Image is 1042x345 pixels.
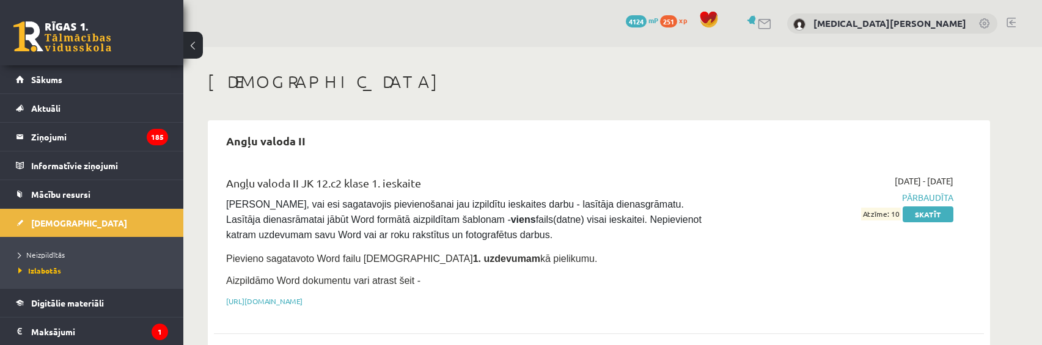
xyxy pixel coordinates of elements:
strong: 1. uzdevumam [473,253,540,264]
span: 4124 [626,15,647,27]
a: [DEMOGRAPHIC_DATA] [16,209,168,237]
a: Skatīt [903,206,953,222]
a: Rīgas 1. Tālmācības vidusskola [13,21,111,52]
span: Atzīme: 10 [861,208,901,220]
legend: Informatīvie ziņojumi [31,151,168,180]
a: [MEDICAL_DATA][PERSON_NAME] [813,17,966,29]
a: Sākums [16,65,168,93]
i: 185 [147,129,168,145]
h1: [DEMOGRAPHIC_DATA] [208,71,990,92]
span: Aktuāli [31,103,61,114]
div: Angļu valoda II JK 12.c2 klase 1. ieskaite [226,175,705,197]
span: 251 [660,15,677,27]
legend: Ziņojumi [31,123,168,151]
a: 4124 mP [626,15,658,25]
span: [DATE] - [DATE] [895,175,953,187]
span: Mācību resursi [31,189,90,200]
a: Ziņojumi185 [16,123,168,151]
a: 251 xp [660,15,693,25]
a: Digitālie materiāli [16,289,168,317]
a: Aktuāli [16,94,168,122]
span: Pārbaudīta [723,191,953,204]
span: [DEMOGRAPHIC_DATA] [31,217,127,228]
span: xp [679,15,687,25]
span: Pievieno sagatavoto Word failu [DEMOGRAPHIC_DATA] kā pielikumu. [226,253,597,264]
strong: viens [511,214,536,225]
h2: Angļu valoda II [214,126,318,155]
img: Nikita Ļahovs [793,18,805,31]
span: mP [648,15,658,25]
a: Neizpildītās [18,249,171,260]
span: [PERSON_NAME], vai esi sagatavojis pievienošanai jau izpildītu ieskaites darbu - lasītāja dienasg... [226,199,704,240]
a: Mācību resursi [16,180,168,208]
i: 1 [152,324,168,340]
a: [URL][DOMAIN_NAME] [226,296,303,306]
span: Izlabotās [18,266,61,275]
span: Neizpildītās [18,250,65,260]
span: Sākums [31,74,62,85]
span: Digitālie materiāli [31,297,104,308]
a: Informatīvie ziņojumi [16,151,168,180]
span: Aizpildāmo Word dokumentu vari atrast šeit - [226,275,420,286]
a: Izlabotās [18,265,171,276]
